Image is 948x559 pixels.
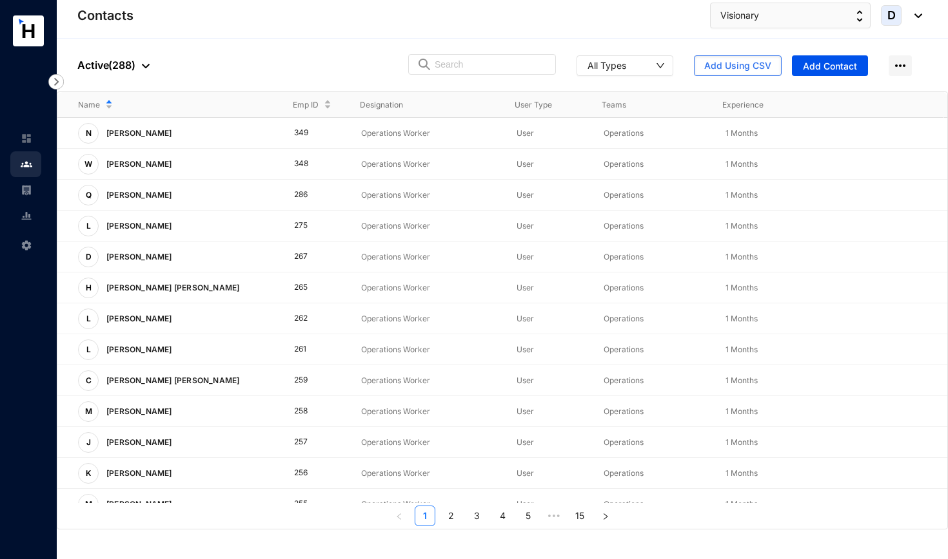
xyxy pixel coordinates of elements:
[604,189,704,202] p: Operations
[704,59,771,72] span: Add Using CSV
[604,220,704,232] p: Operations
[21,133,32,144] img: home-unselected.a29eae3204392db15eaf.svg
[803,60,857,73] span: Add Contact
[21,158,32,170] img: people.b0bd17028ad2877b116a.svg
[10,151,41,177] li: Contacts
[272,92,339,118] th: Emp ID
[273,272,341,303] td: 265
[99,308,177,329] p: [PERSON_NAME]
[86,284,92,292] span: H
[361,343,495,356] p: Operations Worker
[273,489,341,520] td: 255
[494,92,581,118] th: User Type
[361,467,495,480] p: Operations Worker
[595,506,616,526] li: Next Page
[273,334,341,365] td: 261
[544,506,564,526] li: Next 5 Pages
[361,220,495,232] p: Operations Worker
[415,506,435,526] li: 1
[467,506,486,526] a: 3
[602,513,609,520] span: right
[339,92,493,118] th: Designation
[417,58,432,71] img: search.8ce656024d3affaeffe32e5b30621cb7.svg
[273,211,341,242] td: 275
[84,160,92,168] span: W
[85,408,92,415] span: M
[604,127,704,140] p: Operations
[361,189,495,202] p: Operations Worker
[77,6,133,24] p: Contacts
[604,405,704,418] p: Operations
[604,343,704,356] p: Operations
[518,506,538,526] a: 5
[720,8,759,23] span: Visionary
[792,55,868,76] button: Add Contact
[361,251,495,263] p: Operations Worker
[361,281,495,294] p: Operations Worker
[604,158,704,171] p: Operations
[99,370,244,391] p: [PERSON_NAME] [PERSON_NAME]
[726,468,758,478] span: 1 Months
[694,55,782,76] button: Add Using CSV
[273,180,341,211] td: 286
[77,57,150,73] p: Active ( 288 )
[702,92,822,118] th: Experience
[86,222,91,230] span: L
[10,203,41,229] li: Reports
[517,159,534,169] span: User
[887,10,896,21] span: D
[581,92,702,118] th: Teams
[569,506,590,526] li: 15
[361,436,495,449] p: Operations Worker
[48,74,64,90] img: nav-icon-right.af6afadce00d159da59955279c43614e.svg
[361,405,495,418] p: Operations Worker
[726,190,758,200] span: 1 Months
[604,251,704,263] p: Operations
[99,494,177,515] p: [PERSON_NAME]
[273,458,341,489] td: 256
[604,498,704,511] p: Operations
[273,396,341,427] td: 258
[99,339,177,360] p: [PERSON_NAME]
[595,506,616,526] button: right
[86,346,91,354] span: L
[361,127,495,140] p: Operations Worker
[99,401,177,422] p: [PERSON_NAME]
[656,61,665,70] span: down
[517,437,534,447] span: User
[517,499,534,509] span: User
[99,278,244,298] p: [PERSON_NAME] [PERSON_NAME]
[86,191,92,199] span: Q
[440,506,461,526] li: 2
[86,315,91,323] span: L
[517,468,534,478] span: User
[273,427,341,458] td: 257
[604,436,704,449] p: Operations
[570,506,589,526] a: 15
[492,506,513,526] li: 4
[99,154,177,175] p: [PERSON_NAME]
[142,64,150,68] img: dropdown-black.8e83cc76930a90b1a4fdb6d089b7bf3a.svg
[273,242,341,272] td: 267
[361,498,495,511] p: Operations Worker
[517,190,534,200] span: User
[604,281,704,294] p: Operations
[604,374,704,387] p: Operations
[517,221,534,231] span: User
[10,126,41,151] li: Home
[21,210,32,222] img: report-unselected.e6a6b4230fc7da01f883.svg
[908,14,922,18] img: dropdown-black.8e83cc76930a90b1a4fdb6d089b7bf3a.svg
[588,59,626,71] div: All Types
[273,365,341,396] td: 259
[544,506,564,526] span: •••
[86,377,92,384] span: C
[726,159,758,169] span: 1 Months
[726,499,758,509] span: 1 Months
[517,314,534,323] span: User
[86,129,92,137] span: N
[273,118,341,149] td: 349
[604,467,704,480] p: Operations
[856,10,863,22] img: up-down-arrow.74152d26bf9780fbf563ca9c90304185.svg
[726,437,758,447] span: 1 Months
[395,513,403,520] span: left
